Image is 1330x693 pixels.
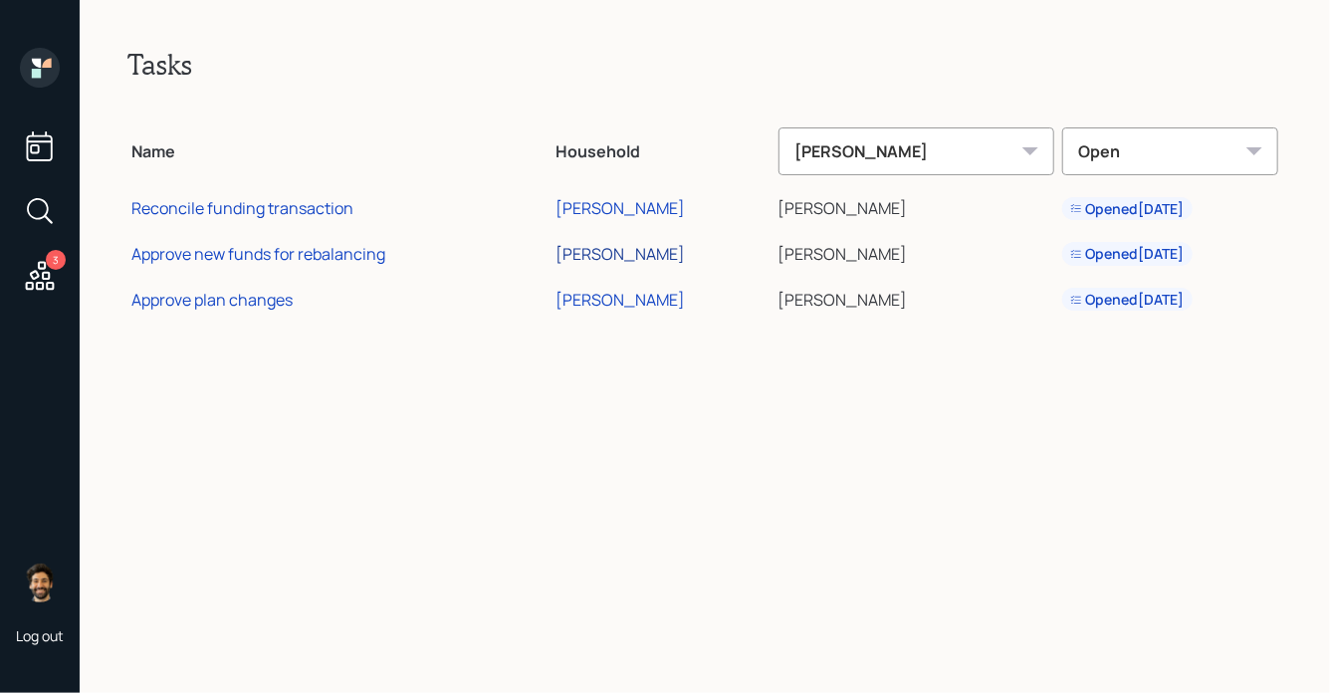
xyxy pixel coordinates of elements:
[16,626,64,645] div: Log out
[775,183,1058,229] td: [PERSON_NAME]
[20,563,60,602] img: eric-schwartz-headshot.png
[127,114,552,183] th: Name
[775,228,1058,274] td: [PERSON_NAME]
[775,274,1058,320] td: [PERSON_NAME]
[555,197,685,219] div: [PERSON_NAME]
[131,289,293,311] div: Approve plan changes
[555,243,685,265] div: [PERSON_NAME]
[127,48,1282,82] h2: Tasks
[778,127,1054,175] div: [PERSON_NAME]
[131,243,385,265] div: Approve new funds for rebalancing
[46,250,66,270] div: 3
[131,197,353,219] div: Reconcile funding transaction
[1070,199,1185,219] div: Opened [DATE]
[552,114,775,183] th: Household
[555,289,685,311] div: [PERSON_NAME]
[1070,290,1185,310] div: Opened [DATE]
[1062,127,1278,175] div: Open
[1070,244,1185,264] div: Opened [DATE]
